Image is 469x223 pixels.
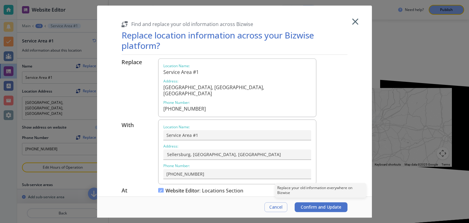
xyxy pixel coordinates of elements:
[163,144,311,149] p: Address :
[264,202,287,212] button: Cancel
[163,84,311,97] h6: [GEOGRAPHIC_DATA], [GEOGRAPHIC_DATA], [GEOGRAPHIC_DATA]
[301,205,341,210] span: Confirm and Update
[163,106,311,112] h6: [PHONE_NUMBER]
[122,58,158,66] h6: Replace
[122,187,158,194] h6: At
[163,69,311,75] h6: Service Area #1
[122,121,158,129] h6: With
[122,30,347,51] h1: Replace location information across your Bizwise platform?
[163,100,311,105] p: Phone Number :
[269,205,282,210] span: Cancel
[163,125,311,130] p: Location Name :
[163,64,311,68] p: Location Name :
[295,202,347,212] button: Confirm and Update
[131,21,253,27] h5: Find and replace your old information across Bizwise
[163,164,311,169] p: Phone Number :
[165,188,243,194] h6: : Locations Section
[163,79,311,84] p: Address :
[165,187,199,194] span: Website Editor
